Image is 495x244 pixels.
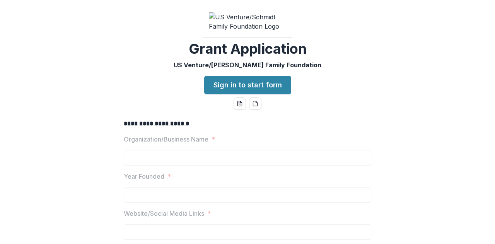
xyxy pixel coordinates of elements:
[189,41,307,57] h2: Grant Application
[124,172,164,181] p: Year Founded
[234,97,246,110] button: word-download
[124,209,204,218] p: Website/Social Media Links
[209,12,286,31] img: US Venture/Schmidt Family Foundation Logo
[204,76,291,94] a: Sign in to start form
[249,97,261,110] button: pdf-download
[124,135,208,144] p: Organization/Business Name
[174,60,321,70] p: US Venture/[PERSON_NAME] Family Foundation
